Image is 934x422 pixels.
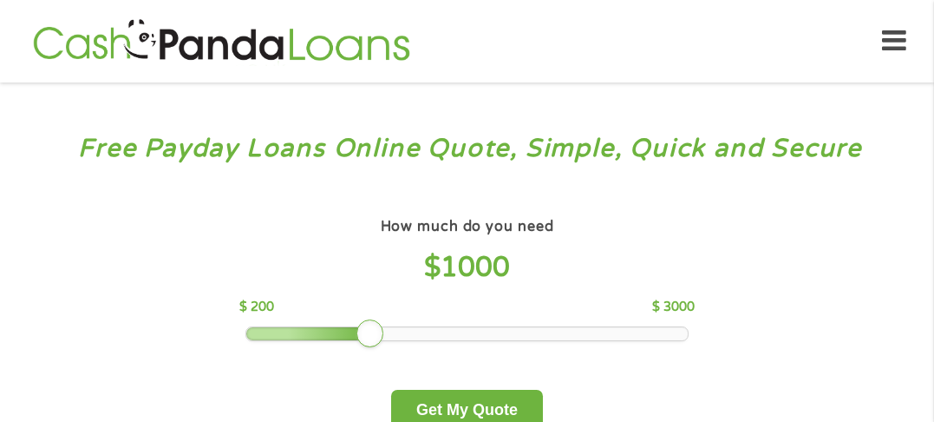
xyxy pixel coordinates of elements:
[381,218,554,236] h4: How much do you need
[28,16,415,66] img: GetLoanNow Logo
[239,250,695,286] h4: $
[652,298,695,317] p: $ 3000
[239,298,274,317] p: $ 200
[441,251,510,284] span: 1000
[50,133,885,165] h3: Free Payday Loans Online Quote, Simple, Quick and Secure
